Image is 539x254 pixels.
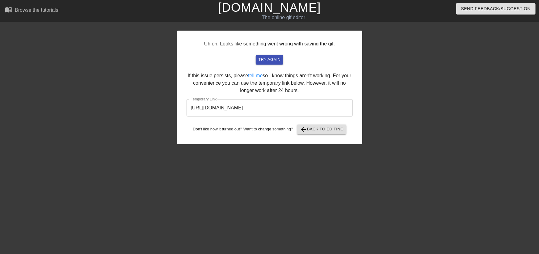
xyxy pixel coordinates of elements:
div: Browse the tutorials! [15,7,60,13]
div: Don't like how it turned out? Want to change something? [187,125,353,134]
div: The online gif editor [183,14,385,21]
button: Back to Editing [297,125,346,134]
a: tell me [248,73,263,78]
button: try again [256,55,283,65]
span: try again [258,56,280,63]
span: menu_book [5,6,12,13]
input: bare [187,99,353,116]
a: Browse the tutorials! [5,6,60,15]
div: Uh oh. Looks like something went wrong with saving the gif. If this issue persists, please so I k... [177,31,362,144]
span: Send Feedback/Suggestion [461,5,531,13]
a: [DOMAIN_NAME] [218,1,321,14]
span: arrow_back [300,126,307,133]
button: Send Feedback/Suggestion [456,3,536,15]
span: Back to Editing [300,126,344,133]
